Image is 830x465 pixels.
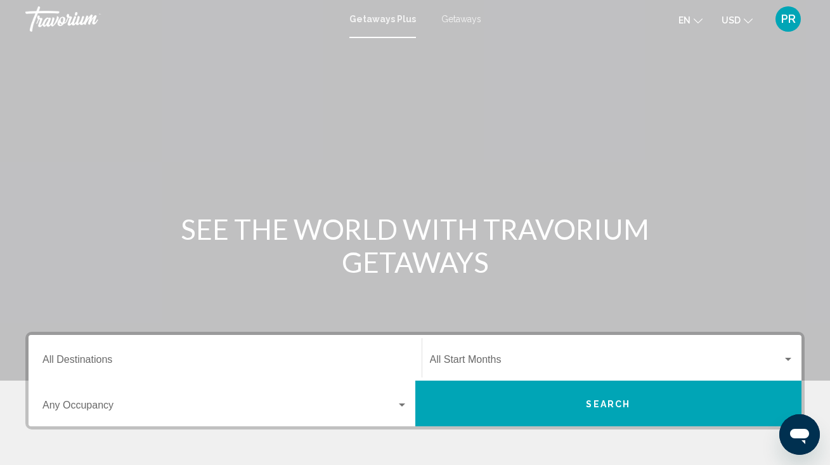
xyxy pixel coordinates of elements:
[779,414,820,455] iframe: Button to launch messaging window
[29,335,801,426] div: Search widget
[722,15,741,25] span: USD
[678,15,691,25] span: en
[178,213,653,278] h1: SEE THE WORLD WITH TRAVORIUM GETAWAYS
[349,14,416,24] a: Getaways Plus
[781,13,796,25] span: PR
[415,381,802,426] button: Search
[772,6,805,32] button: User Menu
[586,399,630,409] span: Search
[441,14,481,24] a: Getaways
[722,11,753,29] button: Change currency
[25,6,337,32] a: Travorium
[678,11,703,29] button: Change language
